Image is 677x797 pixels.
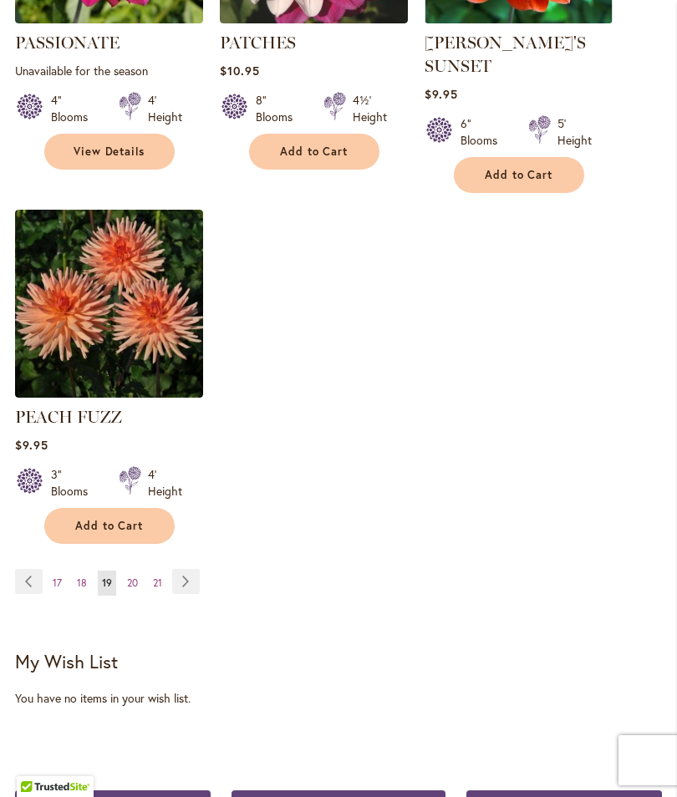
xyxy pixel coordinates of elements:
[77,576,87,589] span: 18
[280,145,349,159] span: Add to Cart
[53,576,62,589] span: 17
[220,63,260,79] span: $10.95
[51,466,99,500] div: 3" Blooms
[102,576,112,589] span: 19
[256,92,303,125] div: 8" Blooms
[15,210,203,398] img: PEACH FUZZ
[149,571,166,596] a: 21
[15,407,122,427] a: PEACH FUZZ
[461,115,508,149] div: 6" Blooms
[44,508,175,544] button: Add to Cart
[220,33,296,53] a: PATCHES
[557,115,592,149] div: 5' Height
[15,649,118,673] strong: My Wish List
[220,11,408,27] a: Patches
[485,168,553,182] span: Add to Cart
[15,385,203,401] a: PEACH FUZZ
[425,33,586,76] a: [PERSON_NAME]'S SUNSET
[15,33,120,53] a: PASSIONATE
[74,145,145,159] span: View Details
[15,690,662,707] div: You have no items in your wish list.
[73,571,91,596] a: 18
[75,519,144,533] span: Add to Cart
[15,11,203,27] a: PASSIONATE
[13,738,59,784] iframe: Launch Accessibility Center
[425,86,458,102] span: $9.95
[153,576,162,589] span: 21
[425,11,613,27] a: PATRICIA ANN'S SUNSET
[51,92,99,125] div: 4" Blooms
[454,157,584,193] button: Add to Cart
[15,437,48,453] span: $9.95
[249,134,379,170] button: Add to Cart
[15,63,203,79] p: Unavailable for the season
[48,571,66,596] a: 17
[127,576,138,589] span: 20
[148,92,182,125] div: 4' Height
[123,571,142,596] a: 20
[44,134,175,170] a: View Details
[148,466,182,500] div: 4' Height
[353,92,387,125] div: 4½' Height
